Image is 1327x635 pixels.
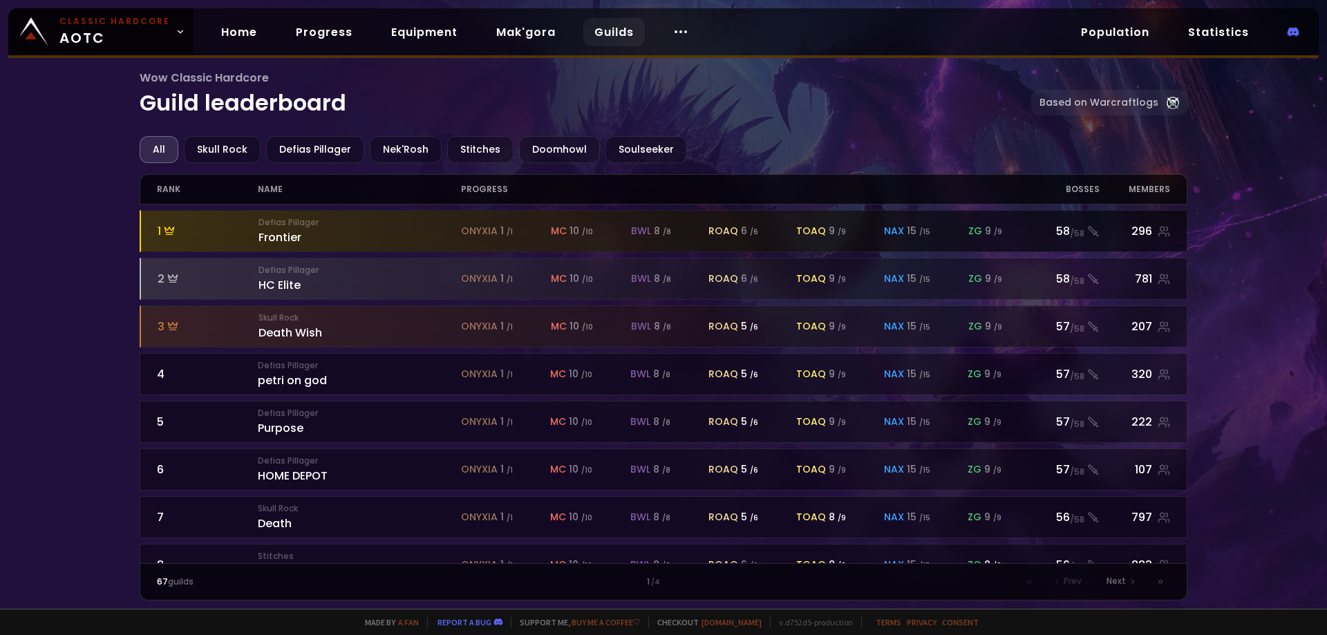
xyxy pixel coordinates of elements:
[500,367,513,381] div: 1
[838,274,846,285] small: / 9
[994,274,1002,285] small: / 9
[140,305,1188,348] a: 3Skull RockDeath Wishonyxia 1 /1mc 10 /10bwl 8 /8roaq 5 /6toaq 9 /9nax 15 /15zg 9 /957/58207
[461,510,498,524] span: onyxia
[1019,222,1100,240] div: 58
[838,560,846,571] small: / 9
[1070,18,1160,46] a: Population
[884,510,904,524] span: nax
[158,318,259,335] div: 3
[550,462,566,477] span: mc
[569,415,592,429] div: 10
[550,367,566,381] span: mc
[550,415,566,429] span: mc
[662,417,670,428] small: / 8
[653,415,670,429] div: 8
[258,550,460,562] small: Stitches
[507,370,513,380] small: / 1
[796,367,826,381] span: toaq
[741,462,758,477] div: 5
[258,359,460,372] small: Defias Pillager
[461,224,498,238] span: onyxia
[1018,509,1099,526] div: 56
[663,227,671,237] small: / 8
[461,319,498,334] span: onyxia
[258,407,460,419] small: Defias Pillager
[829,272,846,286] div: 9
[907,319,930,334] div: 15
[519,136,600,163] div: Doomhowl
[750,322,758,332] small: / 6
[1100,366,1171,383] div: 320
[1064,575,1082,587] span: Prev
[838,322,846,332] small: / 9
[631,224,651,238] span: bwl
[919,465,930,475] small: / 15
[140,69,1032,120] h1: Guild leaderboard
[919,560,930,571] small: / 15
[919,227,930,237] small: / 15
[507,274,513,285] small: / 1
[569,462,592,477] div: 10
[1177,18,1260,46] a: Statistics
[140,448,1188,491] a: 6Defias PillagerHOME DEPOTonyxia 1 /1mc 10 /10bwl 8 /8roaq 5 /6toaq 9 /9nax 15 /15zg 9 /957/58107
[654,272,671,286] div: 8
[750,513,758,523] small: / 6
[741,415,758,429] div: 5
[968,415,981,429] span: zg
[570,224,593,238] div: 10
[741,319,758,334] div: 5
[140,69,1032,86] span: Wow Classic Hardcore
[1018,461,1099,478] div: 57
[708,319,738,334] span: roaq
[708,558,738,572] span: roaq
[708,415,738,429] span: roaq
[708,224,738,238] span: roaq
[140,210,1188,252] a: 1Defias PillagerFrontieronyxia 1 /1mc 10 /10bwl 8 /8roaq 6 /6toaq 9 /9nax 15 /15zg 9 /958/58296
[985,319,1002,334] div: 9
[581,417,592,428] small: / 10
[158,270,259,287] div: 2
[1167,97,1179,109] img: Warcraftlog
[968,558,981,572] span: zg
[838,227,846,237] small: / 9
[500,319,513,334] div: 1
[750,227,758,237] small: / 6
[750,417,758,428] small: / 6
[507,322,513,332] small: / 1
[653,510,670,524] div: 8
[410,576,916,588] div: 1
[140,401,1188,443] a: 5Defias PillagerPurposeonyxia 1 /1mc 10 /10bwl 8 /8roaq 5 /6toaq 9 /9nax 15 /15zg 9 /957/58222
[654,319,671,334] div: 8
[630,462,650,477] span: bwl
[829,558,846,572] div: 8
[583,18,645,46] a: Guilds
[581,560,592,571] small: / 10
[258,502,460,532] div: Death
[829,462,846,477] div: 9
[630,558,650,572] span: bwl
[829,224,846,238] div: 9
[500,415,513,429] div: 1
[582,274,593,285] small: / 10
[507,513,513,523] small: / 1
[569,367,592,381] div: 10
[500,510,513,524] div: 1
[258,502,460,515] small: Skull Rock
[968,367,981,381] span: zg
[569,510,592,524] div: 10
[741,224,758,238] div: 6
[651,577,660,588] small: / 4
[741,510,758,524] div: 5
[461,367,498,381] span: onyxia
[258,407,460,437] div: Purpose
[884,558,904,572] span: nax
[380,18,469,46] a: Equipment
[461,558,498,572] span: onyxia
[993,465,1001,475] small: / 9
[829,367,846,381] div: 9
[370,136,442,163] div: Nek'Rosh
[653,367,670,381] div: 8
[285,18,364,46] a: Progress
[741,272,758,286] div: 6
[59,15,170,48] span: AOTC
